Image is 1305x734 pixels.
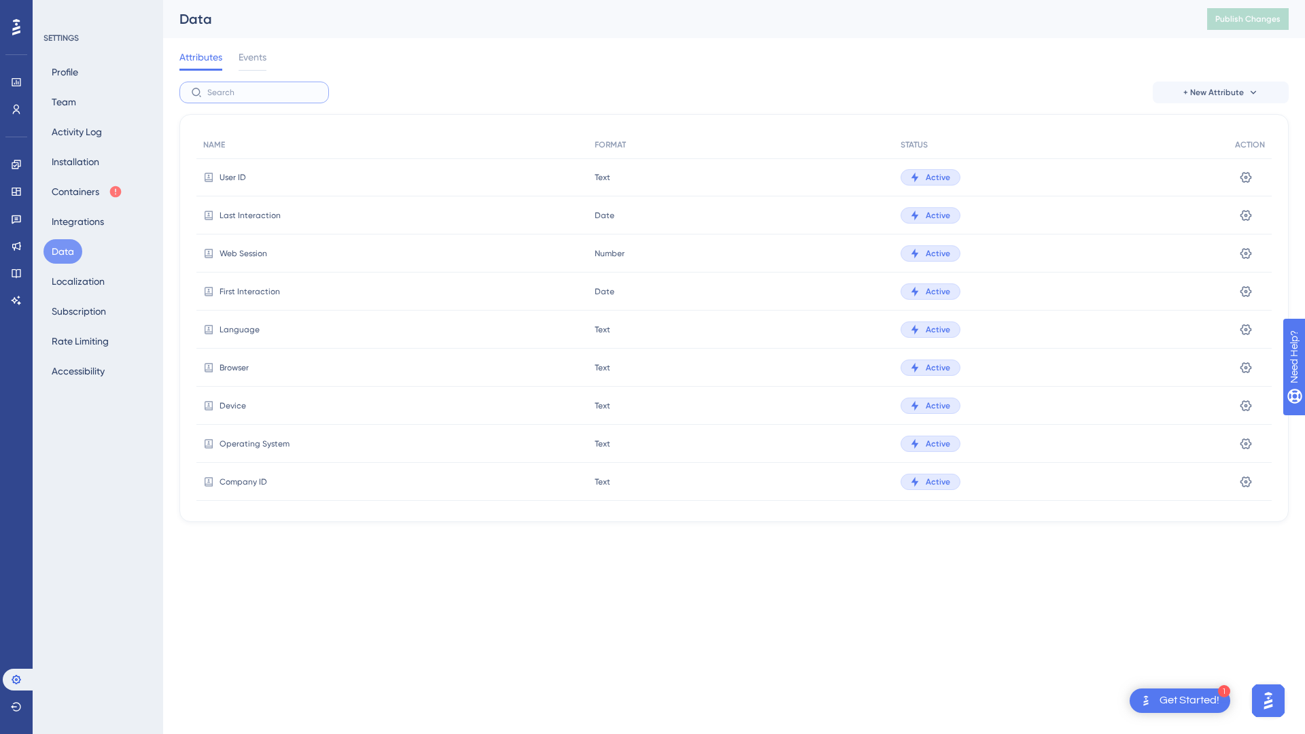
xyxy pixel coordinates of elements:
[926,400,950,411] span: Active
[1130,688,1230,713] div: Open Get Started! checklist, remaining modules: 1
[43,239,82,264] button: Data
[595,324,610,335] span: Text
[1248,680,1289,721] iframe: UserGuiding AI Assistant Launcher
[926,286,950,297] span: Active
[1218,685,1230,697] div: 1
[179,49,222,65] span: Attributes
[43,150,107,174] button: Installation
[1215,14,1281,24] span: Publish Changes
[1183,87,1244,98] span: + New Attribute
[926,210,950,221] span: Active
[926,248,950,259] span: Active
[220,400,246,411] span: Device
[595,286,614,297] span: Date
[926,324,950,335] span: Active
[595,210,614,221] span: Date
[220,324,260,335] span: Language
[595,438,610,449] span: Text
[595,476,610,487] span: Text
[203,139,225,150] span: NAME
[1153,82,1289,103] button: + New Attribute
[1138,693,1154,709] img: launcher-image-alternative-text
[220,210,281,221] span: Last Interaction
[43,209,112,234] button: Integrations
[32,3,85,20] span: Need Help?
[595,400,610,411] span: Text
[43,120,110,144] button: Activity Log
[1235,139,1265,150] span: ACTION
[43,60,86,84] button: Profile
[595,172,610,183] span: Text
[207,88,317,97] input: Search
[239,49,266,65] span: Events
[43,299,114,324] button: Subscription
[43,90,84,114] button: Team
[595,248,625,259] span: Number
[43,269,113,294] button: Localization
[43,179,130,204] button: Containers
[926,476,950,487] span: Active
[220,438,290,449] span: Operating System
[43,33,154,43] div: SETTINGS
[220,172,246,183] span: User ID
[220,286,280,297] span: First Interaction
[179,10,1173,29] div: Data
[43,329,117,353] button: Rate Limiting
[926,172,950,183] span: Active
[595,362,610,373] span: Text
[1160,693,1219,708] div: Get Started!
[901,139,928,150] span: STATUS
[220,362,249,373] span: Browser
[595,139,626,150] span: FORMAT
[43,359,113,383] button: Accessibility
[926,438,950,449] span: Active
[926,362,950,373] span: Active
[1207,8,1289,30] button: Publish Changes
[220,248,267,259] span: Web Session
[220,476,267,487] span: Company ID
